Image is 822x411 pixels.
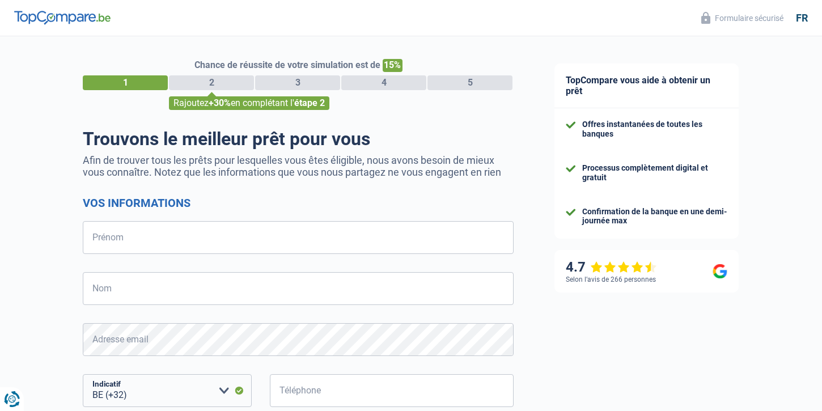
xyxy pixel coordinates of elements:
div: Processus complètement digital et gratuit [582,163,727,183]
h1: Trouvons le meilleur prêt pour vous [83,128,514,150]
div: 4 [341,75,426,90]
button: Formulaire sécurisé [694,9,790,27]
div: Selon l’avis de 266 personnes [566,276,656,283]
div: TopCompare vous aide à obtenir un prêt [554,63,739,108]
span: 15% [383,59,402,72]
img: TopCompare Logo [14,11,111,24]
span: étape 2 [294,98,325,108]
div: Rajoutez en complétant l' [169,96,329,110]
span: Chance de réussite de votre simulation est de [194,60,380,70]
div: 4.7 [566,259,657,276]
div: 1 [83,75,168,90]
input: 401020304 [270,374,514,407]
div: 2 [169,75,254,90]
span: +30% [209,98,231,108]
div: 3 [255,75,340,90]
div: Offres instantanées de toutes les banques [582,120,727,139]
div: 5 [427,75,512,90]
h2: Vos informations [83,196,514,210]
p: Afin de trouver tous les prêts pour lesquelles vous êtes éligible, nous avons besoin de mieux vou... [83,154,514,178]
div: fr [796,12,808,24]
div: Confirmation de la banque en une demi-journée max [582,207,727,226]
